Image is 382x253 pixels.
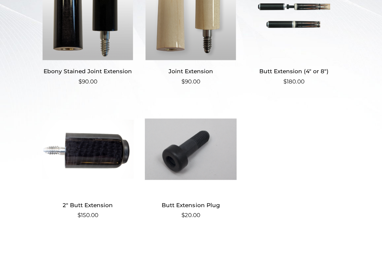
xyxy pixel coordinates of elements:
bdi: 20.00 [181,212,200,218]
span: $ [283,78,287,85]
img: 2" Butt Extension [42,105,134,194]
span: $ [181,78,185,85]
h2: Ebony Stained Joint Extension [42,65,134,78]
h2: 2″ Butt Extension [42,199,134,211]
span: $ [181,212,185,218]
span: $ [78,78,81,85]
span: $ [77,212,80,218]
h2: Joint Extension [145,65,237,78]
img: Butt Extension Plug [145,105,237,194]
bdi: 90.00 [78,78,97,85]
h2: Butt Extension Plug [145,199,237,211]
bdi: 150.00 [77,212,98,218]
h2: Butt Extension (4″ or 8″) [248,65,340,78]
a: 2″ Butt Extension $150.00 [42,105,134,220]
a: Butt Extension Plug $20.00 [145,105,237,220]
bdi: 180.00 [283,78,304,85]
bdi: 90.00 [181,78,200,85]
